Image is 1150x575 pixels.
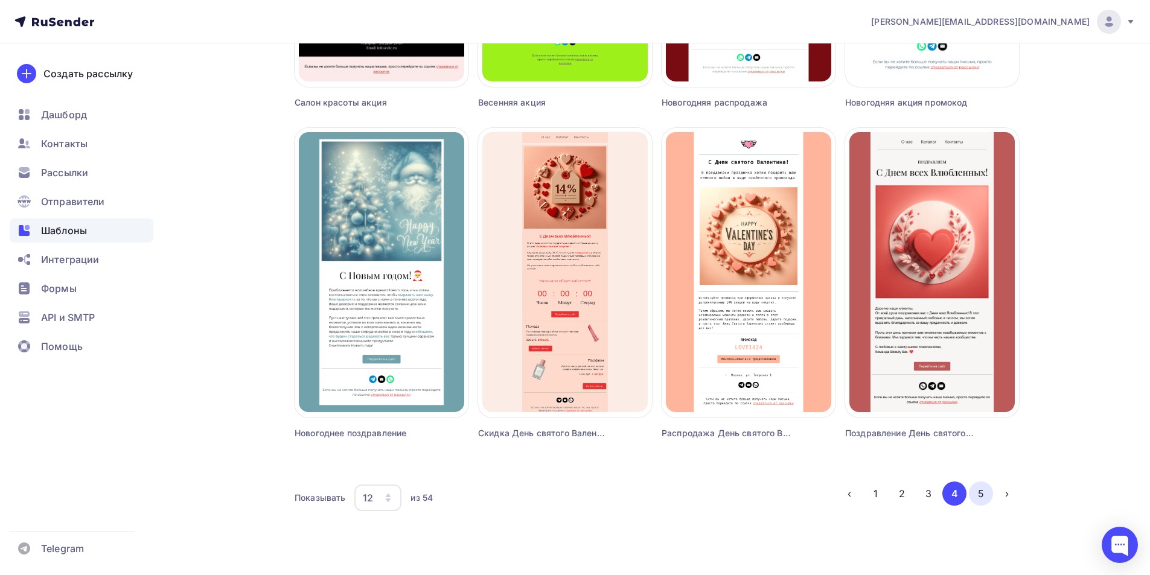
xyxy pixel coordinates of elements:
button: Go to page 1 [864,481,888,506]
span: Формы [41,281,77,296]
a: Контакты [10,132,153,156]
button: Go to page 2 [890,481,914,506]
span: Контакты [41,136,88,151]
div: 12 [363,491,373,505]
div: из 54 [410,492,433,504]
span: Рассылки [41,165,88,180]
span: Telegram [41,541,84,556]
div: Новогоднее поздравление [295,427,425,439]
div: Новогодняя распродажа [662,97,792,109]
span: API и SMTP [41,310,95,325]
span: Дашборд [41,107,87,122]
button: 12 [354,484,402,512]
a: Шаблоны [10,218,153,243]
a: Отправители [10,189,153,214]
div: Показывать [295,492,345,504]
button: Go to previous page [837,481,861,506]
button: Go to next page [995,481,1019,506]
a: Дашборд [10,103,153,127]
div: Распродажа День святого Валентина [662,427,792,439]
span: Помощь [41,339,83,354]
div: Создать рассылку [43,66,133,81]
a: [PERSON_NAME][EMAIL_ADDRESS][DOMAIN_NAME] [871,10,1136,34]
div: Салон красоты акция [295,97,425,109]
span: [PERSON_NAME][EMAIL_ADDRESS][DOMAIN_NAME] [871,16,1090,28]
span: Шаблоны [41,223,87,238]
button: Go to page 3 [916,481,941,506]
button: Go to page 5 [969,481,993,506]
div: Новогодняя акция промокод [845,97,976,109]
a: Рассылки [10,160,153,185]
div: Весенняя акция [478,97,609,109]
div: Скидка День святого Валентина [478,427,609,439]
a: Формы [10,276,153,300]
div: Поздравление День святого Валентина [845,427,976,439]
span: Отправители [41,194,105,209]
ul: Pagination [837,481,1019,506]
button: Go to page 4 [942,481,966,506]
span: Интеграции [41,252,99,267]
